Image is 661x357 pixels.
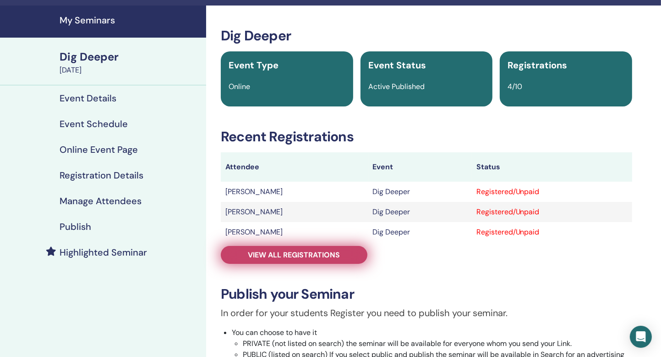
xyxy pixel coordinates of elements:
[60,93,116,104] h4: Event Details
[60,65,201,76] div: [DATE]
[221,306,632,320] p: In order for your students Register you need to publish your seminar.
[60,144,138,155] h4: Online Event Page
[368,152,472,182] th: Event
[60,247,147,258] h4: Highlighted Seminar
[60,118,128,129] h4: Event Schedule
[60,170,143,181] h4: Registration Details
[368,82,425,91] span: Active Published
[368,202,472,222] td: Dig Deeper
[229,59,279,71] span: Event Type
[60,49,201,65] div: Dig Deeper
[630,326,652,348] div: Open Intercom Messenger
[221,202,368,222] td: [PERSON_NAME]
[229,82,250,91] span: Online
[476,186,628,197] div: Registered/Unpaid
[368,222,472,242] td: Dig Deeper
[221,246,367,264] a: View all registrations
[476,206,628,218] div: Registered/Unpaid
[221,28,632,44] h3: Dig Deeper
[508,59,567,71] span: Registrations
[54,49,206,76] a: Dig Deeper[DATE]
[221,222,368,242] td: [PERSON_NAME]
[368,182,472,202] td: Dig Deeper
[508,82,522,91] span: 4/10
[221,182,368,202] td: [PERSON_NAME]
[368,59,426,71] span: Event Status
[60,221,91,232] h4: Publish
[221,286,632,302] h3: Publish your Seminar
[476,227,628,238] div: Registered/Unpaid
[248,250,340,260] span: View all registrations
[221,128,632,145] h3: Recent Registrations
[60,195,142,206] h4: Manage Attendees
[243,338,632,349] li: PRIVATE (not listed on search) the seminar will be available for everyone whom you send your Link.
[221,152,368,182] th: Attendee
[60,15,201,26] h4: My Seminars
[472,152,632,182] th: Status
